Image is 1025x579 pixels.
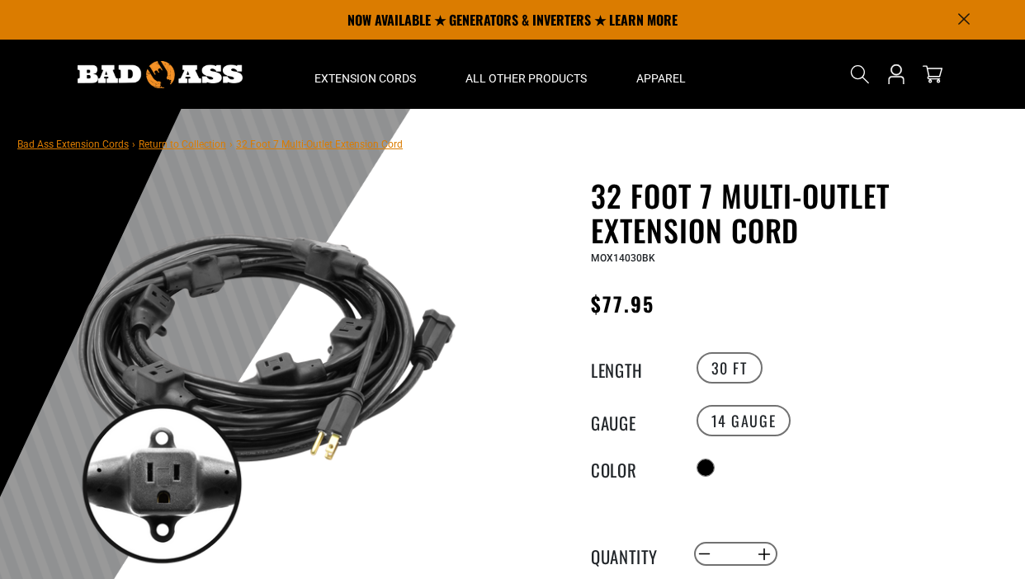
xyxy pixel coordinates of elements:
[236,139,403,150] span: 32 Foot 7 Multi-Outlet Extension Cord
[66,181,464,579] img: black
[17,134,403,153] nav: breadcrumbs
[290,40,441,109] summary: Extension Cords
[591,252,655,264] span: MOX14030BK
[591,544,673,565] label: Quantity
[314,71,416,86] span: Extension Cords
[465,71,587,86] span: All Other Products
[229,139,233,150] span: ›
[591,178,995,247] h1: 32 Foot 7 Multi-Outlet Extension Cord
[612,40,711,109] summary: Apparel
[441,40,612,109] summary: All Other Products
[591,289,654,318] span: $77.95
[636,71,686,86] span: Apparel
[591,410,673,431] legend: Gauge
[591,357,673,379] legend: Length
[132,139,135,150] span: ›
[78,61,243,88] img: Bad Ass Extension Cords
[17,139,129,150] a: Bad Ass Extension Cords
[139,139,226,150] a: Return to Collection
[697,405,791,436] label: 14 Gauge
[847,61,873,87] summary: Search
[697,352,763,384] label: 30 FT
[591,457,673,478] legend: Color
